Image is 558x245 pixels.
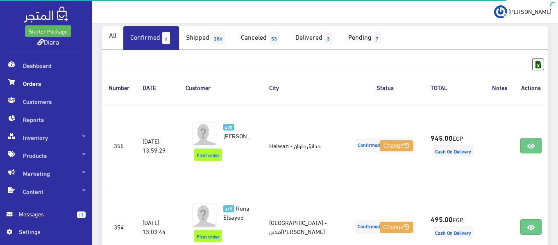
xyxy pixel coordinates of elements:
th: DATE [136,70,179,104]
a: Diara [37,36,59,47]
a: 420 [PERSON_NAME] [223,122,250,140]
span: Runa Elsayed [223,202,250,223]
td: [DATE] 13:59:29 [136,105,179,187]
span: Dashboard [7,56,86,74]
a: Delivered3 [288,26,341,50]
a: Starter Package [25,25,71,37]
span: Cash On Delivery [433,145,474,157]
span: 3 [324,32,332,44]
span: Confirmed [355,138,415,153]
a: Canceled53 [234,26,288,50]
span: Content [7,182,86,200]
td: EGP [424,105,485,187]
span: Confirmed [355,220,415,234]
th: City [263,70,346,104]
th: Number [102,70,136,104]
td: 355 [102,105,136,187]
span: Marketing [7,164,86,182]
a: Pending7 [341,26,390,50]
strong: 945.00 [431,132,453,143]
th: Customer [179,70,263,104]
td: Helwan - حدائق حلوان [263,105,346,187]
img: ... [494,5,507,18]
span: Inventory [7,128,86,146]
img: . [24,7,68,22]
th: Status [347,70,424,104]
span: [PERSON_NAME] [223,130,267,141]
span: 286 [211,32,225,44]
span: First order [194,230,222,242]
span: Customers [7,92,86,110]
span: 419 [223,205,234,212]
span: 420 [223,124,234,131]
strong: 495.00 [431,214,453,224]
span: Orders [7,74,86,92]
th: Notes [485,70,514,104]
a: Confirmed6 [123,26,179,50]
span: [PERSON_NAME] [508,6,551,16]
img: avatar.png [192,203,217,228]
a: 419 Runa Elsayed [223,203,250,221]
th: TOTAL [424,70,485,104]
span: Reports [7,110,86,128]
span: 53 [269,32,279,44]
span: 7 [373,32,381,44]
a: 13 Messages [7,209,86,227]
a: ... [PERSON_NAME] [494,5,551,18]
span: Messages [19,209,70,218]
img: avatar.png [192,122,217,146]
span: 6 [162,32,170,44]
th: Actions [514,70,548,104]
a: All [102,26,123,43]
span: 13 [77,211,86,218]
span: Cash On Delivery [433,226,474,238]
a: Settings [7,227,86,240]
a: Shipped286 [179,26,234,50]
button: Change [380,222,413,233]
button: Change [380,140,413,152]
span: Settings [19,227,79,236]
span: First order [194,148,222,161]
span: Products [7,146,86,164]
